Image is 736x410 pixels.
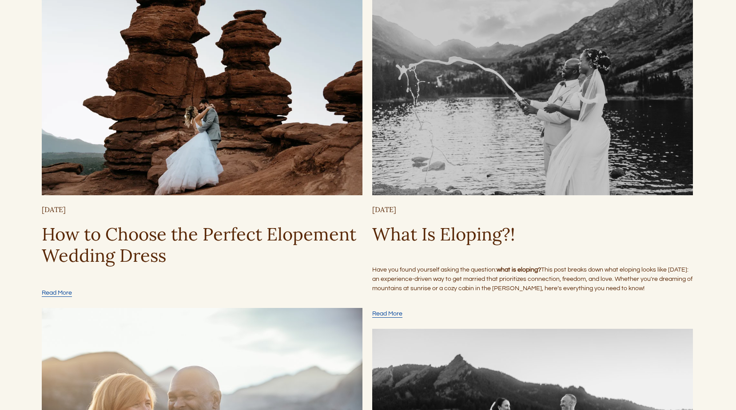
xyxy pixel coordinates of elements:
time: [DATE] [372,204,396,215]
a: What Is Eloping?! [372,223,515,245]
p: Have you found yourself asking the question: This post breaks down what eloping looks like [DATE]... [372,265,693,293]
a: Read More [372,309,402,319]
time: [DATE] [42,204,66,215]
a: How to Choose the Perfect Elopement Wedding Dress [42,223,356,267]
strong: what is eloping? [497,267,541,273]
a: Read More [42,288,72,298]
